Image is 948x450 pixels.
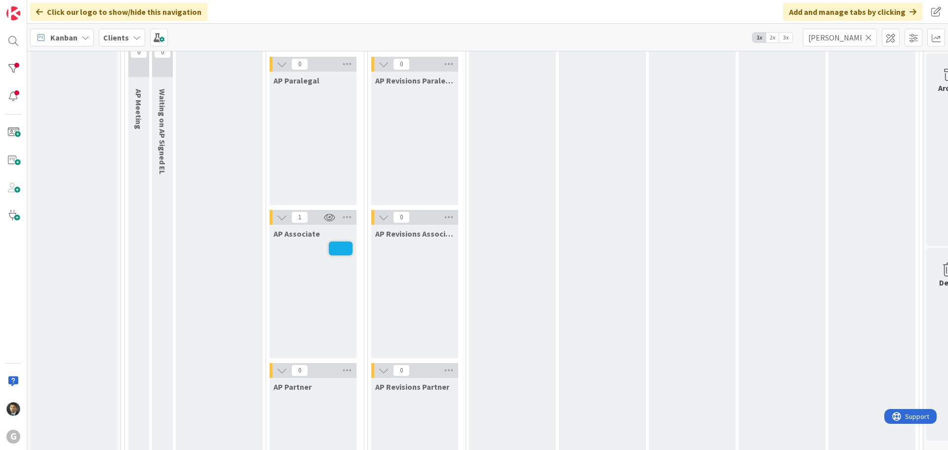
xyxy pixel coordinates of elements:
div: Click our logo to show/hide this navigation [30,3,207,21]
span: 1x [752,33,766,42]
span: AP Revisions Associate [375,229,454,239]
span: AP Meeting [134,89,144,129]
div: Add and manage tabs by clicking [783,3,922,21]
span: AP Revisions Paralegal [375,76,454,85]
span: 0 [393,211,410,223]
span: Waiting on AP Signed EL [158,89,167,174]
span: 0 [130,46,147,58]
b: Clients [103,33,129,42]
span: AP Paralegal [274,76,319,85]
span: 0 [393,58,410,70]
span: 2x [766,33,779,42]
span: 3x [779,33,792,42]
img: CG [6,402,20,416]
span: 0 [291,58,308,70]
span: AP Partner [274,382,312,392]
div: G [6,430,20,444]
input: Quick Filter... [803,29,877,46]
span: 0 [154,46,171,58]
span: 0 [393,365,410,376]
span: Support [21,1,45,13]
span: 0 [291,365,308,376]
span: 1 [291,211,308,223]
span: AP Associate [274,229,320,239]
span: AP Revisions Partner [375,382,449,392]
span: Kanban [50,32,78,43]
img: Visit kanbanzone.com [6,6,20,20]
